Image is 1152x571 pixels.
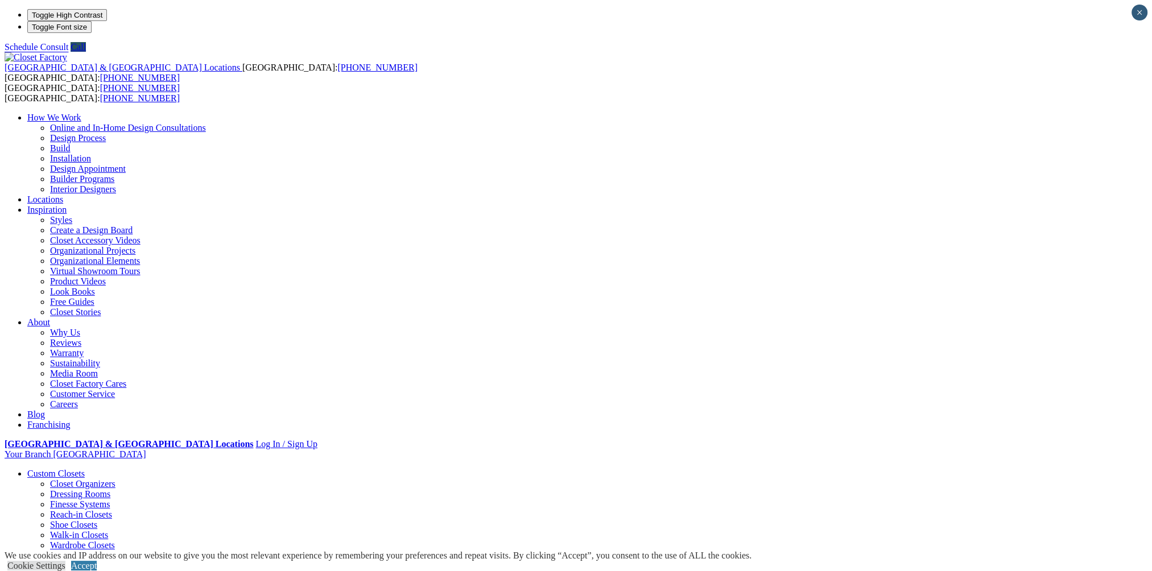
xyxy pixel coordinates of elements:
span: Your Branch [5,449,51,459]
a: About [27,317,50,327]
a: Organizational Elements [50,256,140,266]
a: Inspiration [27,205,67,214]
button: Toggle Font size [27,21,92,33]
button: Close [1132,5,1147,20]
a: Organizational Projects [50,246,135,255]
a: Why Us [50,328,80,337]
a: Look Books [50,287,95,296]
a: Dressing Rooms [50,489,110,499]
a: Custom Closets [27,469,85,478]
a: Customer Service [50,389,115,399]
a: Create a Design Board [50,225,133,235]
a: Interior Designers [50,184,116,194]
a: Build [50,143,71,153]
a: Free Guides [50,297,94,307]
a: Closet Factory Cares [50,379,126,388]
a: Sustainability [50,358,100,368]
a: Installation [50,154,91,163]
span: Toggle High Contrast [32,11,102,19]
a: Locations [27,195,63,204]
a: Closet Organizers [50,479,115,489]
span: [GEOGRAPHIC_DATA] [53,449,146,459]
a: [GEOGRAPHIC_DATA] & [GEOGRAPHIC_DATA] Locations [5,63,242,72]
span: [GEOGRAPHIC_DATA] & [GEOGRAPHIC_DATA] Locations [5,63,240,72]
a: Careers [50,399,78,409]
a: Wardrobe Closets [50,540,115,550]
div: We use cookies and IP address on our website to give you the most relevant experience by remember... [5,551,752,561]
a: Product Videos [50,276,106,286]
span: [GEOGRAPHIC_DATA]: [GEOGRAPHIC_DATA]: [5,63,418,82]
a: [PHONE_NUMBER] [100,93,180,103]
a: [GEOGRAPHIC_DATA] & [GEOGRAPHIC_DATA] Locations [5,439,253,449]
a: Reach-in Closets [50,510,112,519]
a: Media Room [50,369,98,378]
a: Warranty [50,348,84,358]
a: Reviews [50,338,81,347]
a: Online and In-Home Design Consultations [50,123,206,133]
a: Closet Stories [50,307,101,317]
a: Finesse Systems [50,499,110,509]
a: [PHONE_NUMBER] [100,83,180,93]
a: Schedule Consult [5,42,68,52]
a: [PHONE_NUMBER] [337,63,417,72]
span: [GEOGRAPHIC_DATA]: [GEOGRAPHIC_DATA]: [5,83,180,103]
a: [PHONE_NUMBER] [100,73,180,82]
a: Styles [50,215,72,225]
a: Design Process [50,133,106,143]
a: Franchising [27,420,71,429]
a: Your Branch [GEOGRAPHIC_DATA] [5,449,146,459]
a: Builder Programs [50,174,114,184]
a: Cookie Settings [7,561,65,570]
span: Toggle Font size [32,23,87,31]
a: Blog [27,409,45,419]
img: Closet Factory [5,52,67,63]
a: Design Appointment [50,164,126,173]
a: How We Work [27,113,81,122]
a: Log In / Sign Up [255,439,317,449]
a: Shoe Closets [50,520,97,529]
a: Call [71,42,86,52]
button: Toggle High Contrast [27,9,107,21]
a: Walk-in Closets [50,530,108,540]
a: Virtual Showroom Tours [50,266,141,276]
a: Closet Accessory Videos [50,235,141,245]
a: Accept [71,561,97,570]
